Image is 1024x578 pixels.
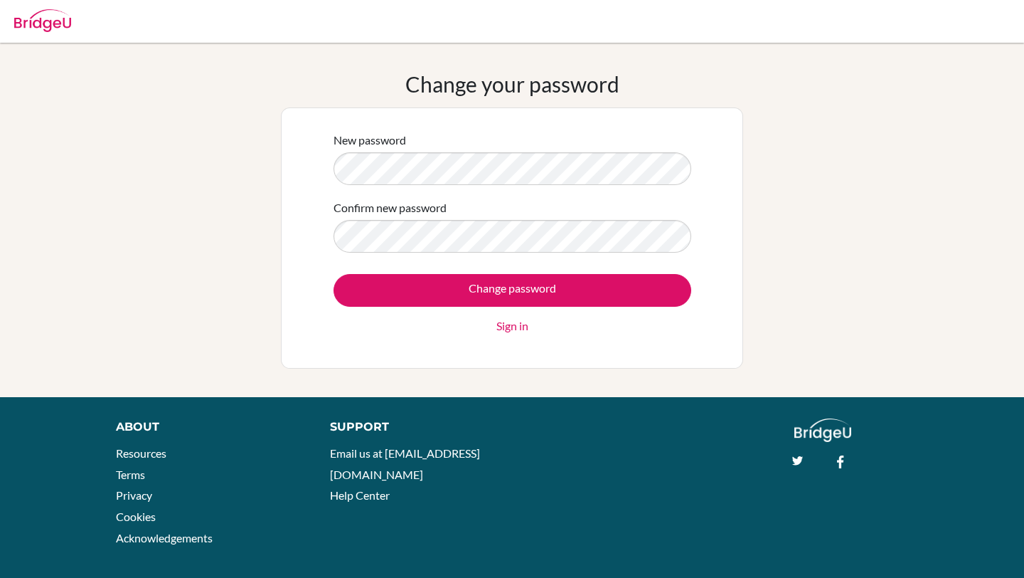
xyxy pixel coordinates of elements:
label: New password [334,132,406,149]
img: Bridge-U [14,9,71,32]
a: Help Center [330,488,390,502]
a: Terms [116,468,145,481]
a: Acknowledgements [116,531,213,545]
a: Resources [116,446,166,460]
div: About [116,419,298,436]
input: Change password [334,274,691,307]
img: logo_white@2x-f4f0deed5e89b7ecb1c2cc34c3e3d731f90f0f143d5ea2071677605dd97b5244.png [794,419,852,442]
div: Support [330,419,498,436]
h1: Change your password [405,71,619,97]
a: Email us at [EMAIL_ADDRESS][DOMAIN_NAME] [330,446,480,481]
label: Confirm new password [334,199,447,216]
a: Privacy [116,488,152,502]
a: Cookies [116,510,156,523]
a: Sign in [496,317,528,335]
